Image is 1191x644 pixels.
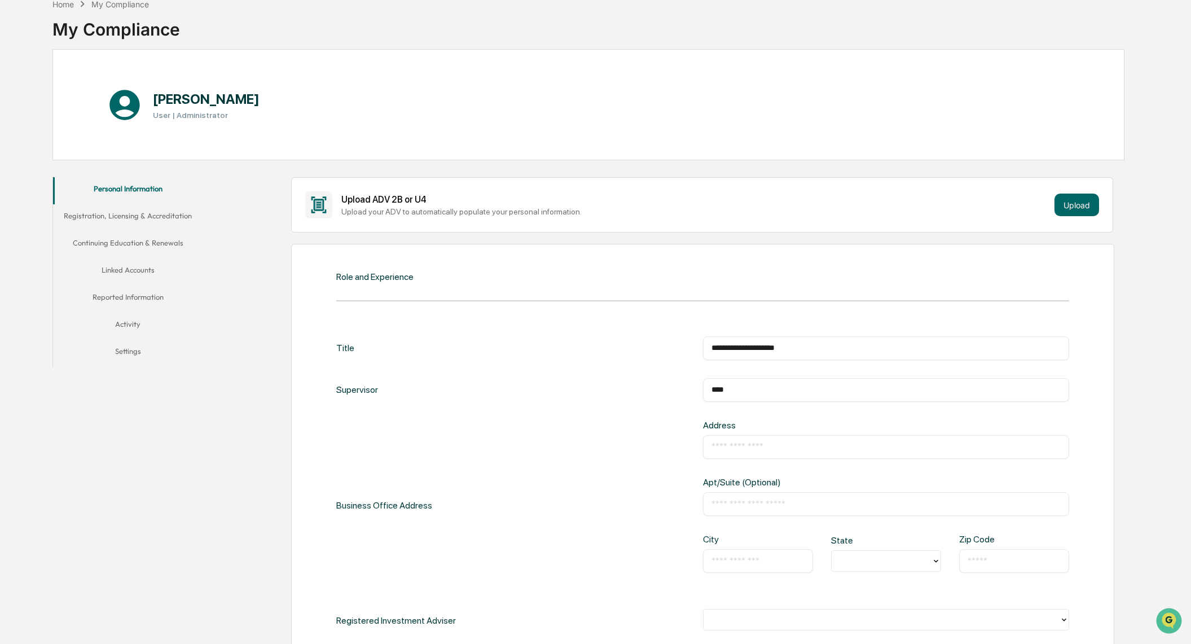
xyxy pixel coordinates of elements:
div: Start new chat [38,86,185,98]
div: City [703,534,753,545]
button: Continuing Education & Renewals [53,231,203,259]
button: Start new chat [192,90,205,103]
div: Address [703,420,868,431]
div: 🖐️ [11,143,20,152]
div: 🔎 [11,165,20,174]
h1: [PERSON_NAME] [153,91,260,107]
span: Preclearance [23,142,73,154]
iframe: Open customer support [1155,607,1185,637]
a: 🗄️Attestations [77,138,144,158]
div: secondary tabs example [53,177,203,367]
div: Role and Experience [336,271,414,282]
button: Reported Information [53,286,203,313]
div: 🗄️ [82,143,91,152]
a: 🔎Data Lookup [7,159,76,179]
div: State [831,535,881,546]
button: Linked Accounts [53,259,203,286]
span: Data Lookup [23,164,71,175]
div: Upload your ADV to automatically populate your personal information. [341,207,1050,216]
a: 🖐️Preclearance [7,138,77,158]
button: Personal Information [53,177,203,204]
a: Powered byPylon [80,191,137,200]
button: Settings [53,340,203,367]
div: Zip Code [959,534,1009,545]
div: Business Office Address [336,420,432,591]
div: Apt/Suite (Optional) [703,477,868,488]
div: Supervisor [336,378,378,402]
button: Registration, Licensing & Accreditation [53,204,203,231]
button: Upload [1054,194,1099,216]
div: Upload ADV 2B or U4 [341,194,1050,205]
button: Activity [53,313,203,340]
div: Title [336,336,354,360]
img: 1746055101610-c473b297-6a78-478c-a979-82029cc54cd1 [11,86,32,107]
span: Pylon [112,191,137,200]
p: How can we help? [11,24,205,42]
div: We're available if you need us! [38,98,143,107]
div: My Compliance [52,10,180,40]
h3: User | Administrator [153,111,260,120]
div: Registered Investment Adviser [336,609,456,632]
span: Attestations [93,142,140,154]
